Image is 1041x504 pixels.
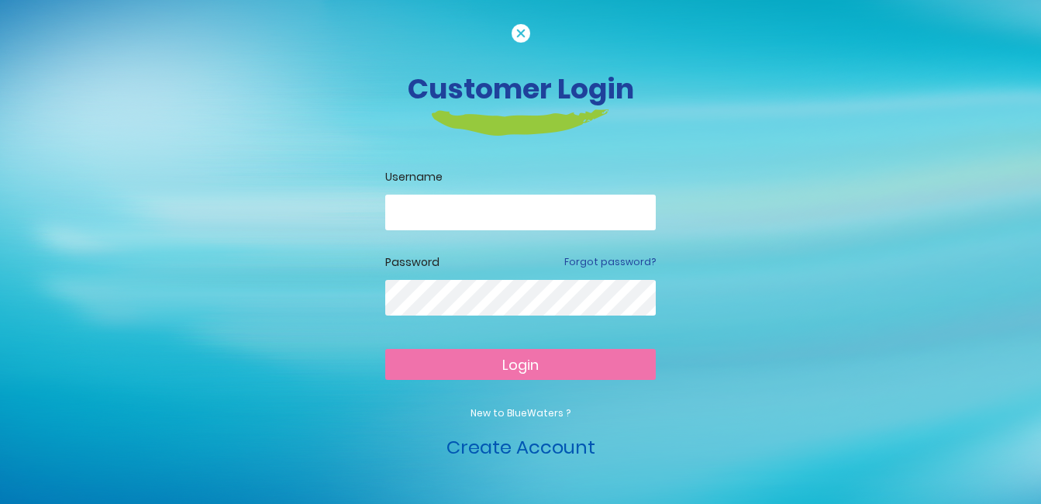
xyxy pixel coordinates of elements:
span: Login [502,355,539,375]
button: Login [385,349,656,380]
a: Forgot password? [564,255,656,269]
h3: Customer Login [91,72,951,105]
p: New to BlueWaters ? [385,406,656,420]
img: cancel [512,24,530,43]
a: Create Account [446,434,595,460]
label: Username [385,169,656,185]
label: Password [385,254,439,271]
img: login-heading-border.png [432,109,609,136]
